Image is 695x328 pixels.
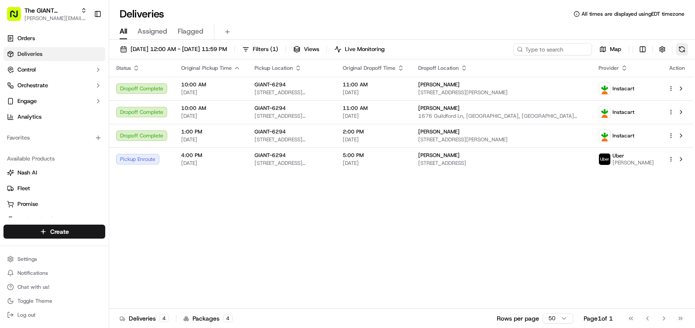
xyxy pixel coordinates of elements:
button: Start new chat [148,86,159,96]
button: Refresh [676,43,688,55]
span: 5:00 PM [343,152,404,159]
span: Original Dropoff Time [343,65,396,72]
span: API Documentation [83,126,140,135]
span: [PERSON_NAME] [418,81,460,88]
button: Promise [3,197,105,211]
button: [DATE] 12:00 AM - [DATE] 11:59 PM [116,43,231,55]
span: [STREET_ADDRESS][PERSON_NAME] [418,89,585,96]
span: Deliveries [17,50,42,58]
span: Create [50,227,69,236]
span: [PERSON_NAME] [418,128,460,135]
input: Got a question? Start typing here... [23,56,157,65]
button: Settings [3,253,105,265]
span: 1:00 PM [181,128,241,135]
span: The GIANT Company [24,6,77,15]
span: 11:00 AM [343,81,404,88]
span: Knowledge Base [17,126,67,135]
span: [STREET_ADDRESS][PERSON_NAME] [255,136,329,143]
span: Pickup Location [255,65,293,72]
button: Chat with us! [3,281,105,293]
span: Provider [599,65,619,72]
a: Nash AI [7,169,102,177]
span: [DATE] 12:00 AM - [DATE] 11:59 PM [131,45,227,53]
button: Fleet [3,181,105,195]
span: [DATE] [181,136,241,143]
span: Views [304,45,319,53]
span: Flagged [178,26,203,37]
span: Chat with us! [17,284,49,290]
img: profile_instacart_ahold_partner.png [599,83,610,94]
span: Engage [17,97,37,105]
div: 💻 [74,127,81,134]
a: Powered byPylon [62,147,106,154]
span: [PERSON_NAME] [418,152,460,159]
span: Instacart [612,85,634,92]
button: Live Monitoring [330,43,389,55]
span: GIANT-6294 [255,81,286,88]
span: Analytics [17,113,41,121]
span: [STREET_ADDRESS][PERSON_NAME] [255,89,329,96]
span: [STREET_ADDRESS][PERSON_NAME] [418,136,585,143]
a: Analytics [3,110,105,124]
span: 4:00 PM [181,152,241,159]
span: [STREET_ADDRESS][PERSON_NAME] [255,113,329,120]
span: Settings [17,256,37,263]
button: Toggle Theme [3,295,105,307]
button: Product Catalog [3,213,105,227]
span: Instacart [612,109,634,116]
span: [DATE] [181,89,241,96]
span: GIANT-6294 [255,128,286,135]
button: Views [289,43,323,55]
button: Log out [3,309,105,321]
button: Control [3,63,105,77]
button: Engage [3,94,105,108]
button: Nash AI [3,166,105,180]
a: Fleet [7,184,102,192]
button: Filters(1) [238,43,282,55]
span: 10:00 AM [181,105,241,112]
img: profile_instacart_ahold_partner.png [599,106,610,118]
div: We're available if you need us! [30,92,110,99]
span: 10:00 AM [181,81,241,88]
button: Map [595,43,625,55]
span: [DATE] [343,89,404,96]
span: All times are displayed using EDT timezone [581,10,685,17]
span: GIANT-6294 [255,105,286,112]
span: Orders [17,34,35,42]
span: [DATE] [343,136,404,143]
span: Assigned [138,26,167,37]
button: Notifications [3,267,105,279]
a: 💻API Documentation [70,123,144,139]
button: Create [3,225,105,239]
span: 2:00 PM [343,128,404,135]
span: Notifications [17,270,48,277]
span: Uber [612,152,624,159]
span: Control [17,66,36,74]
span: Original Pickup Time [181,65,232,72]
span: [DATE] [343,113,404,120]
span: Live Monitoring [345,45,385,53]
div: Action [668,65,686,72]
div: Available Products [3,152,105,166]
span: Instacart [612,132,634,139]
p: Welcome 👋 [9,35,159,49]
div: Packages [183,314,233,323]
div: 📗 [9,127,16,134]
span: Map [610,45,621,53]
div: Page 1 of 1 [584,314,613,323]
div: 4 [159,314,169,322]
span: Orchestrate [17,82,48,89]
span: Toggle Theme [17,297,52,304]
span: All [120,26,127,37]
span: [DATE] [181,113,241,120]
div: Favorites [3,131,105,145]
img: Nash [9,9,26,26]
div: Start new chat [30,83,143,92]
span: Pylon [87,148,106,154]
button: Orchestrate [3,79,105,92]
a: Promise [7,200,102,208]
span: [PERSON_NAME] [418,105,460,112]
img: 1736555255976-a54dd68f-1ca7-489b-9aae-adbdc363a1c4 [9,83,24,99]
span: 1676 Guildford Ln, [GEOGRAPHIC_DATA], [GEOGRAPHIC_DATA] 17404, [GEOGRAPHIC_DATA] [418,113,585,120]
span: Filters [253,45,278,53]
